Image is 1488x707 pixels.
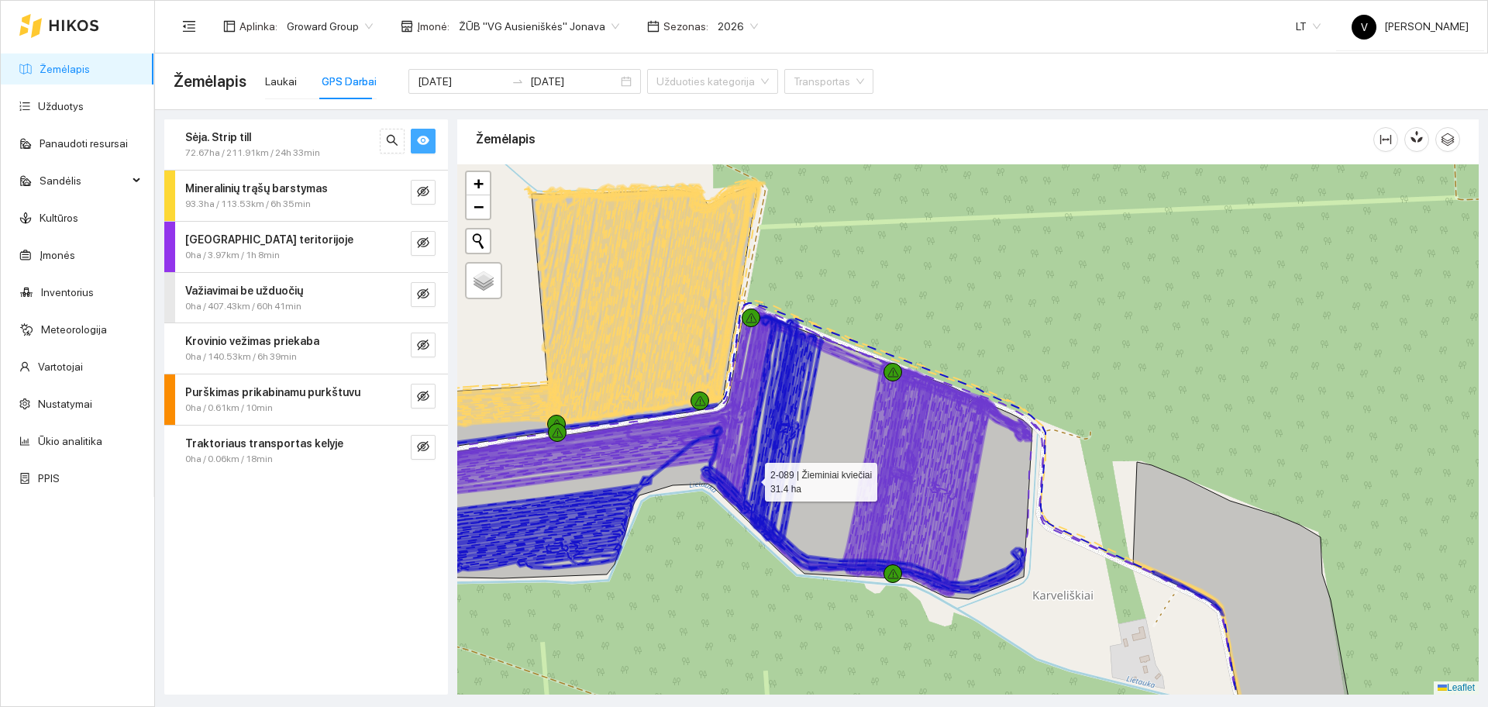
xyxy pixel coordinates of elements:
[40,212,78,224] a: Kultūros
[411,282,436,307] button: eye-invisible
[40,63,90,75] a: Žemėlapis
[411,180,436,205] button: eye-invisible
[164,374,448,425] div: Purškimas prikabinamu purkštuvu0ha / 0.61km / 10mineye-invisible
[287,15,373,38] span: Groward Group
[38,398,92,410] a: Nustatymai
[164,171,448,221] div: Mineralinių trąšų barstymas93.3ha / 113.53km / 6h 35mineye-invisible
[185,131,251,143] strong: Sėja. Strip till
[164,119,448,170] div: Sėja. Strip till72.67ha / 211.91km / 24h 33minsearcheye
[185,386,360,398] strong: Purškimas prikabinamu purkštuvu
[417,440,429,455] span: eye-invisible
[459,15,619,38] span: ŽŪB "VG Ausieniškės" Jonava
[265,73,297,90] div: Laukai
[411,129,436,153] button: eye
[185,233,353,246] strong: [GEOGRAPHIC_DATA] teritorijoje
[185,197,311,212] span: 93.3ha / 113.53km / 6h 35min
[1374,133,1397,146] span: column-width
[41,286,94,298] a: Inventorius
[185,335,319,347] strong: Krovinio vežimas priekaba
[40,165,128,196] span: Sandėlis
[174,11,205,42] button: menu-fold
[223,20,236,33] span: layout
[38,100,84,112] a: Užduotys
[417,339,429,353] span: eye-invisible
[418,73,505,90] input: Pradžios data
[164,222,448,272] div: [GEOGRAPHIC_DATA] teritorijoje0ha / 3.97km / 1h 8mineye-invisible
[40,249,75,261] a: Įmonės
[467,264,501,298] a: Layers
[164,426,448,476] div: Traktoriaus transportas kelyje0ha / 0.06km / 18mineye-invisible
[380,129,405,153] button: search
[474,197,484,216] span: −
[185,285,303,297] strong: Važiavimai be užduočių
[647,20,660,33] span: calendar
[174,69,246,94] span: Žemėlapis
[663,18,708,35] span: Sezonas :
[239,18,277,35] span: Aplinka :
[411,435,436,460] button: eye-invisible
[467,195,490,219] a: Zoom out
[530,73,618,90] input: Pabaigos data
[185,182,328,195] strong: Mineralinių trąšų barstymas
[38,472,60,485] a: PPIS
[185,299,301,314] span: 0ha / 407.43km / 60h 41min
[401,20,413,33] span: shop
[476,117,1373,161] div: Žemėlapis
[1361,15,1368,40] span: V
[185,350,297,364] span: 0ha / 140.53km / 6h 39min
[1296,15,1321,38] span: LT
[411,384,436,409] button: eye-invisible
[417,185,429,200] span: eye-invisible
[511,75,524,88] span: to
[411,231,436,256] button: eye-invisible
[511,75,524,88] span: swap-right
[41,323,107,336] a: Meteorologija
[411,333,436,357] button: eye-invisible
[38,435,102,447] a: Ūkio analitika
[1352,20,1469,33] span: [PERSON_NAME]
[467,229,490,253] button: Initiate a new search
[417,390,429,405] span: eye-invisible
[185,452,273,467] span: 0ha / 0.06km / 18min
[1373,127,1398,152] button: column-width
[322,73,377,90] div: GPS Darbai
[417,18,449,35] span: Įmonė :
[38,360,83,373] a: Vartotojai
[718,15,758,38] span: 2026
[164,323,448,374] div: Krovinio vežimas priekaba0ha / 140.53km / 6h 39mineye-invisible
[185,248,280,263] span: 0ha / 3.97km / 1h 8min
[474,174,484,193] span: +
[185,401,273,416] span: 0ha / 0.61km / 10min
[467,172,490,195] a: Zoom in
[164,273,448,323] div: Važiavimai be užduočių0ha / 407.43km / 60h 41mineye-invisible
[40,137,128,150] a: Panaudoti resursai
[185,437,343,450] strong: Traktoriaus transportas kelyje
[185,146,320,160] span: 72.67ha / 211.91km / 24h 33min
[417,288,429,302] span: eye-invisible
[1438,682,1475,693] a: Leaflet
[417,236,429,251] span: eye-invisible
[386,134,398,149] span: search
[182,19,196,33] span: menu-fold
[417,134,429,149] span: eye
